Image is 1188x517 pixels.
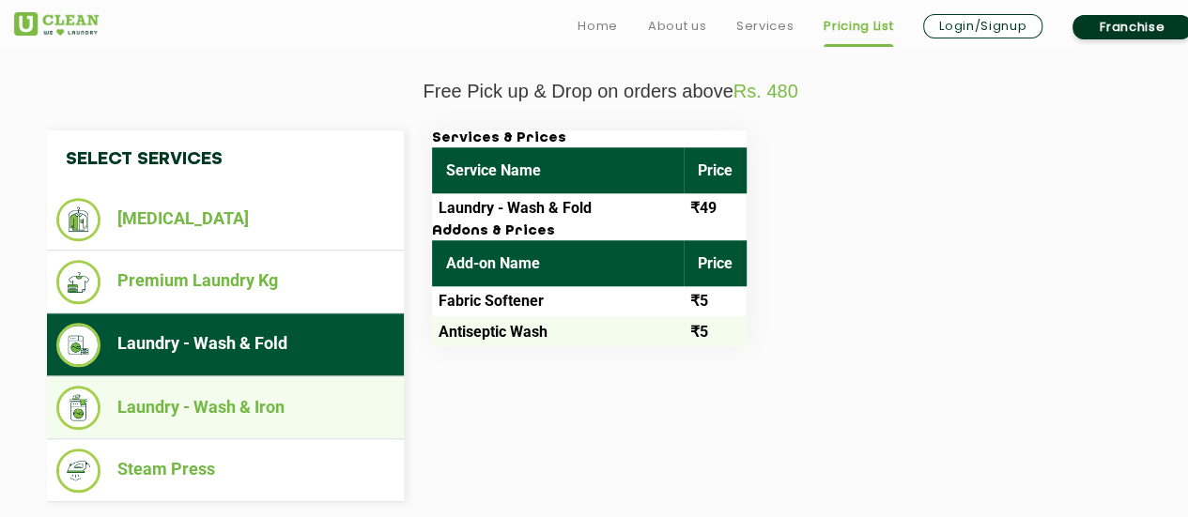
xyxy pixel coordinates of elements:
[432,193,684,223] td: Laundry - Wash & Fold
[56,386,394,430] li: Laundry - Wash & Iron
[684,193,747,223] td: ₹49
[824,15,893,38] a: Pricing List
[578,15,618,38] a: Home
[56,323,394,367] li: Laundry - Wash & Fold
[432,286,684,316] td: Fabric Softener
[56,386,100,430] img: Laundry - Wash & Iron
[432,130,747,147] h3: Services & Prices
[684,316,747,346] td: ₹5
[432,223,747,240] h3: Addons & Prices
[432,316,684,346] td: Antiseptic Wash
[684,240,747,286] th: Price
[56,198,100,241] img: Dry Cleaning
[56,260,100,304] img: Premium Laundry Kg
[56,198,394,241] li: [MEDICAL_DATA]
[56,449,394,493] li: Steam Press
[684,286,747,316] td: ₹5
[923,14,1042,38] a: Login/Signup
[14,12,99,36] img: UClean Laundry and Dry Cleaning
[684,147,747,193] th: Price
[47,130,404,189] h4: Select Services
[56,260,394,304] li: Premium Laundry Kg
[56,323,100,367] img: Laundry - Wash & Fold
[432,240,684,286] th: Add-on Name
[736,15,794,38] a: Services
[648,15,706,38] a: About us
[733,81,798,101] span: Rs. 480
[56,449,100,493] img: Steam Press
[432,147,684,193] th: Service Name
